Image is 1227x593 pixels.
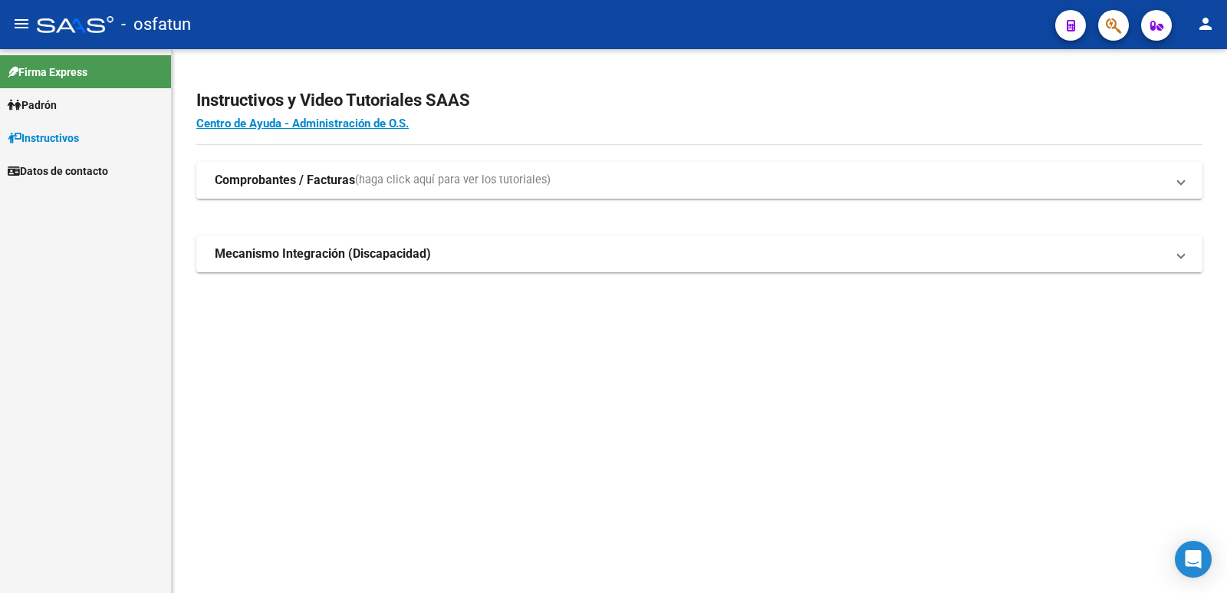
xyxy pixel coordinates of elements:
[8,130,79,147] span: Instructivos
[215,172,355,189] strong: Comprobantes / Facturas
[215,245,431,262] strong: Mecanismo Integración (Discapacidad)
[121,8,191,41] span: - osfatun
[196,162,1202,199] mat-expansion-panel-header: Comprobantes / Facturas(haga click aquí para ver los tutoriales)
[8,97,57,114] span: Padrón
[355,172,551,189] span: (haga click aquí para ver los tutoriales)
[196,117,409,130] a: Centro de Ayuda - Administración de O.S.
[8,64,87,81] span: Firma Express
[1196,15,1215,33] mat-icon: person
[8,163,108,180] span: Datos de contacto
[12,15,31,33] mat-icon: menu
[1175,541,1212,578] div: Open Intercom Messenger
[196,236,1202,272] mat-expansion-panel-header: Mecanismo Integración (Discapacidad)
[196,86,1202,115] h2: Instructivos y Video Tutoriales SAAS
